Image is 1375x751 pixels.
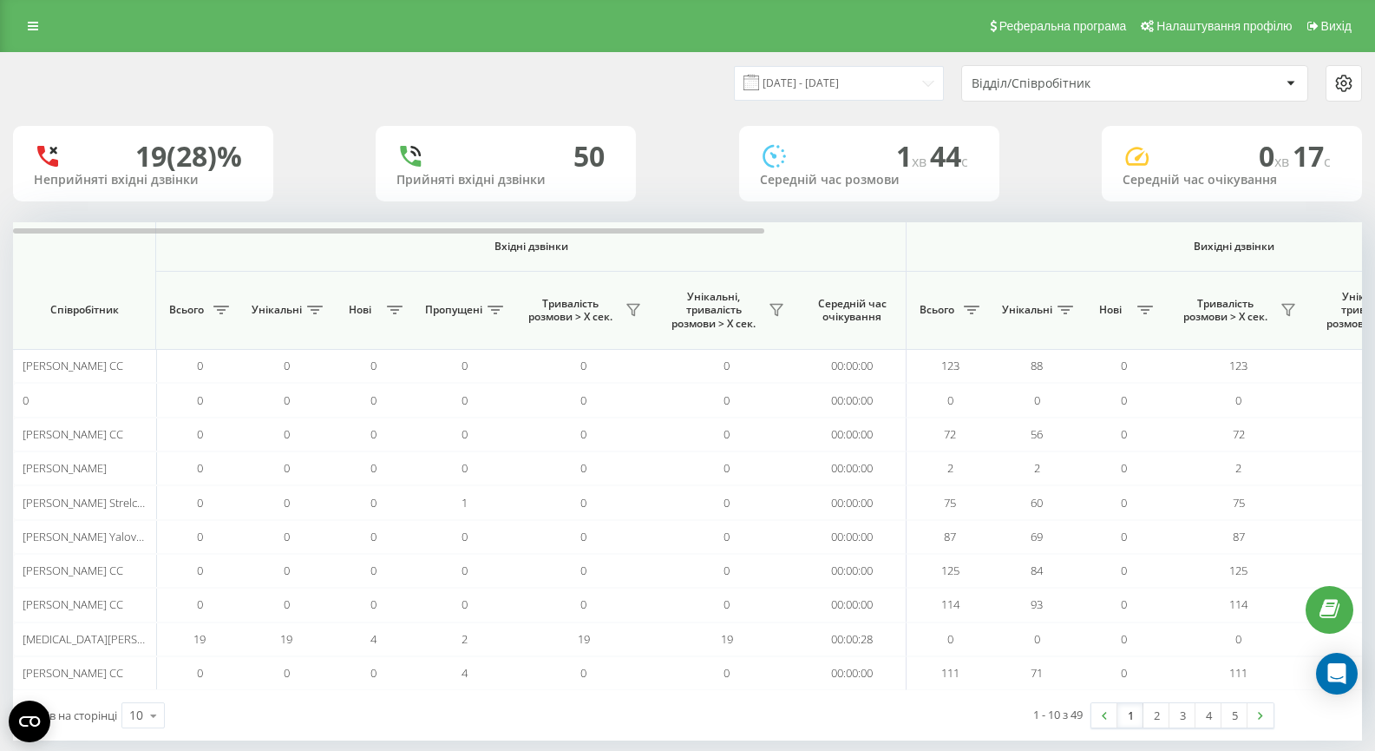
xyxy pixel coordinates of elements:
div: Прийняті вхідні дзвінки [396,173,615,188]
span: 2 [1034,460,1040,476]
span: 0 [724,426,730,442]
div: Відділ/Співробітник [972,76,1179,91]
span: 2 [947,460,953,476]
span: 0 [284,529,290,544]
span: 0 [1235,392,1241,408]
span: Співробітник [28,303,141,317]
span: 0 [1121,460,1127,476]
span: 0 [580,665,586,681]
span: 2 [462,631,468,647]
span: 0 [284,563,290,578]
span: 0 [580,460,586,476]
span: 0 [947,392,953,408]
td: 00:00:00 [798,349,907,383]
span: 0 [370,460,376,476]
span: 56 [1031,426,1043,442]
span: 71 [1031,665,1043,681]
span: Тривалість розмови > Х сек. [1175,297,1275,324]
span: 0 [1259,137,1293,175]
span: 0 [724,460,730,476]
span: [PERSON_NAME] CC [23,665,123,681]
span: 0 [370,563,376,578]
span: 88 [1031,358,1043,373]
span: 0 [284,426,290,442]
span: 0 [370,426,376,442]
span: 0 [1121,563,1127,578]
span: [PERSON_NAME] CC [23,358,123,373]
span: [PERSON_NAME] Strelchenko CC [23,495,186,511]
span: 0 [1121,495,1127,511]
span: 72 [944,426,956,442]
span: 0 [462,392,468,408]
span: 0 [724,392,730,408]
span: Пропущені [425,303,482,317]
span: 0 [462,358,468,373]
span: 0 [23,392,29,408]
span: 125 [1229,563,1247,578]
span: 111 [1229,665,1247,681]
span: 0 [197,392,203,408]
a: 3 [1169,703,1195,728]
span: 0 [197,426,203,442]
span: [PERSON_NAME] [23,460,107,476]
td: 00:00:28 [798,623,907,656]
span: 84 [1031,563,1043,578]
span: 0 [197,665,203,681]
span: 0 [1121,358,1127,373]
td: 00:00:00 [798,418,907,451]
span: 0 [284,665,290,681]
span: 0 [724,596,730,612]
span: Рядків на сторінці [22,708,117,723]
span: Унікальні, тривалість розмови > Х сек. [664,290,763,331]
span: c [1324,152,1331,171]
span: 0 [1235,631,1241,647]
span: [PERSON_NAME] CC [23,426,123,442]
span: Нові [338,303,382,317]
div: 10 [129,707,143,724]
span: 0 [284,392,290,408]
span: 1 [462,495,468,511]
span: 0 [370,529,376,544]
span: 111 [941,665,959,681]
span: 44 [930,137,968,175]
span: 4 [462,665,468,681]
span: Нові [1089,303,1132,317]
span: 2 [1235,460,1241,476]
span: 0 [284,495,290,511]
span: 0 [370,665,376,681]
span: 0 [724,563,730,578]
a: 5 [1221,703,1247,728]
span: 19 [280,631,292,647]
div: Середній час очікування [1123,173,1341,188]
span: 0 [370,392,376,408]
span: 0 [1034,392,1040,408]
td: 00:00:00 [798,451,907,485]
span: 0 [580,563,586,578]
div: Open Intercom Messenger [1316,653,1358,695]
span: 125 [941,563,959,578]
span: 0 [197,596,203,612]
span: 0 [462,596,468,612]
div: 50 [573,140,605,173]
span: [PERSON_NAME] CC [23,563,123,578]
span: [MEDICAL_DATA][PERSON_NAME] CC [23,631,208,647]
span: 0 [462,563,468,578]
span: 0 [580,392,586,408]
span: 87 [944,529,956,544]
td: 00:00:00 [798,383,907,417]
span: 0 [197,460,203,476]
span: 60 [1031,495,1043,511]
span: Унікальні [1002,303,1052,317]
span: 0 [724,358,730,373]
span: Тривалість розмови > Х сек. [521,297,620,324]
span: 0 [1121,392,1127,408]
div: Середній час розмови [760,173,979,188]
span: 0 [1121,529,1127,544]
span: 0 [1121,631,1127,647]
span: 19 [193,631,206,647]
span: Вихід [1321,19,1352,33]
td: 00:00:00 [798,485,907,519]
span: 0 [1121,596,1127,612]
span: Вхідні дзвінки [201,240,861,254]
td: 00:00:00 [798,656,907,690]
